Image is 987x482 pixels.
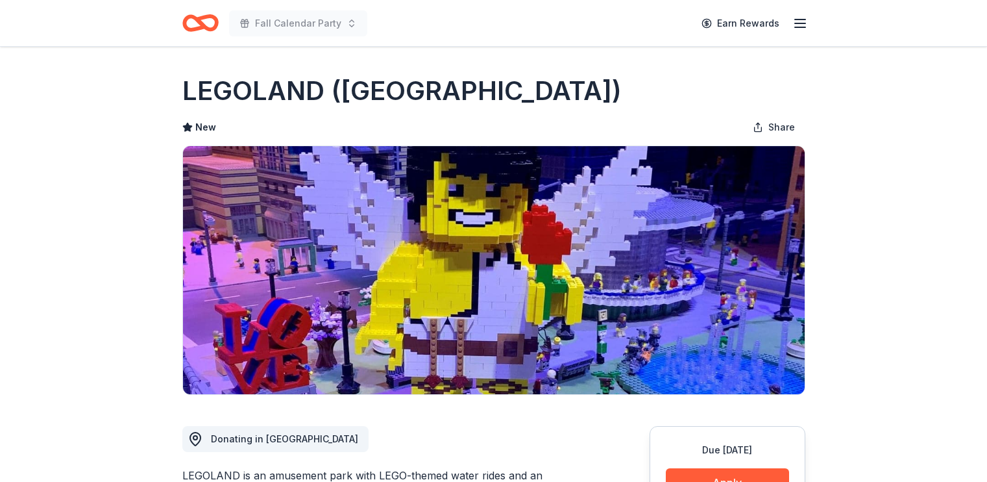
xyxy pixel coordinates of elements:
h1: LEGOLAND ([GEOGRAPHIC_DATA]) [182,73,622,109]
span: Donating in [GEOGRAPHIC_DATA] [211,433,358,444]
a: Earn Rewards [694,12,787,35]
span: New [195,120,216,135]
div: Due [DATE] [666,442,789,458]
img: Image for LEGOLAND (Philadelphia) [183,146,805,394]
button: Fall Calendar Party [229,10,367,36]
span: Fall Calendar Party [255,16,341,31]
button: Share [742,114,805,140]
a: Home [182,8,219,38]
span: Share [768,120,795,135]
